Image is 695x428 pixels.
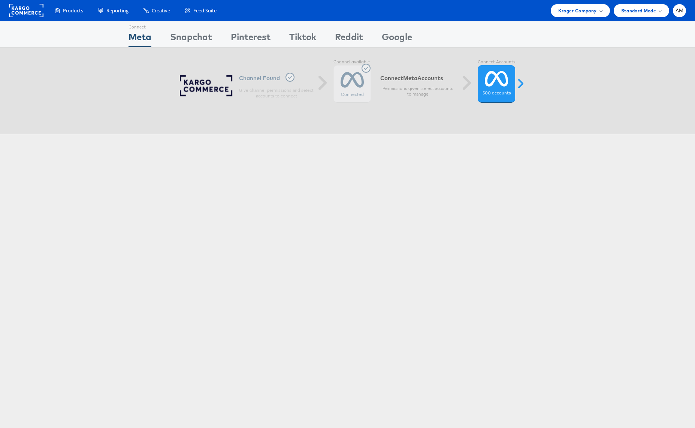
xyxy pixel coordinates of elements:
p: Give channel permissions and select accounts to connect [239,87,314,99]
span: Products [63,7,83,14]
div: Reddit [335,30,363,47]
label: Connect Accounts [478,59,515,65]
span: Standard Mode [621,7,656,15]
div: Meta [129,30,151,47]
span: AM [676,8,684,13]
p: Permissions given, select accounts to manage [380,85,455,97]
span: meta [403,75,417,82]
h6: Channel Found [239,73,314,84]
span: Creative [152,7,170,14]
span: Feed Suite [193,7,217,14]
label: 500 accounts [483,90,511,96]
div: Google [382,30,412,47]
div: Tiktok [289,30,316,47]
div: Snapchat [170,30,212,47]
span: Kroger Company [558,7,597,15]
div: Pinterest [231,30,271,47]
h6: Connect Accounts [380,75,455,82]
label: Channel available [333,59,371,65]
div: Connect [129,21,151,30]
span: Reporting [106,7,129,14]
